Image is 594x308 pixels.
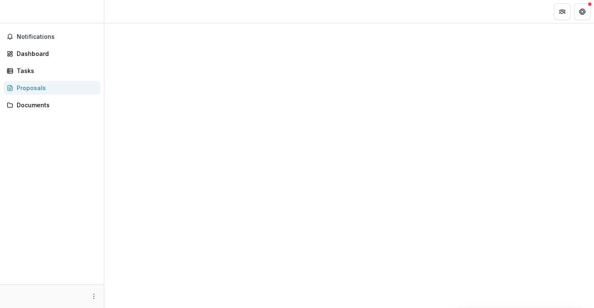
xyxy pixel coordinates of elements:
div: Dashboard [17,49,94,58]
a: Tasks [3,64,101,78]
a: Documents [3,98,101,112]
a: Dashboard [3,47,101,61]
div: Proposals [17,83,94,92]
button: Notifications [3,30,101,43]
div: Tasks [17,66,94,75]
button: More [89,291,99,301]
a: Proposals [3,81,101,95]
button: Get Help [574,3,591,20]
span: Notifications [17,33,97,40]
button: Partners [554,3,571,20]
div: Documents [17,101,94,109]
